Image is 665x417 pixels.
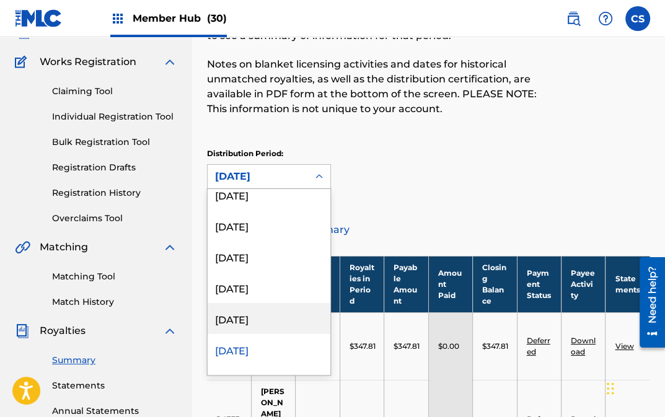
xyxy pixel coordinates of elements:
[571,336,596,356] a: Download
[208,303,330,334] div: [DATE]
[52,354,177,367] a: Summary
[40,55,136,69] span: Works Registration
[566,11,581,26] img: search
[350,341,376,352] p: $347.81
[15,25,79,40] a: CatalogCatalog
[52,296,177,309] a: Match History
[162,323,177,338] img: expand
[52,270,177,283] a: Matching Tool
[40,240,88,255] span: Matching
[527,336,550,356] a: Deferred
[207,57,548,116] p: Notes on blanket licensing activities and dates for historical unmatched royalties, as well as th...
[207,12,227,24] span: (30)
[15,240,30,255] img: Matching
[52,136,177,149] a: Bulk Registration Tool
[208,365,330,396] div: [DATE]
[603,358,665,417] iframe: Chat Widget
[517,256,561,312] th: Payment Status
[208,272,330,303] div: [DATE]
[207,215,650,245] a: Distribution Summary
[110,11,125,26] img: Top Rightsholders
[384,256,428,312] th: Payable Amount
[208,241,330,272] div: [DATE]
[208,179,330,210] div: [DATE]
[40,323,86,338] span: Royalties
[561,6,586,31] a: Public Search
[15,55,31,69] img: Works Registration
[593,6,618,31] div: Help
[52,161,177,174] a: Registration Drafts
[208,210,330,241] div: [DATE]
[473,256,517,312] th: Closing Balance
[562,256,606,312] th: Payee Activity
[394,341,420,352] p: $347.81
[215,169,301,184] div: [DATE]
[162,240,177,255] img: expand
[133,11,227,25] span: Member Hub
[52,110,177,123] a: Individual Registration Tool
[207,148,331,159] p: Distribution Period:
[340,256,384,312] th: Royalties in Period
[208,334,330,365] div: [DATE]
[52,187,177,200] a: Registration History
[52,212,177,225] a: Overclaims Tool
[428,256,472,312] th: Amount Paid
[52,85,177,98] a: Claiming Tool
[615,341,633,351] a: View
[52,379,177,392] a: Statements
[482,341,508,352] p: $347.81
[162,55,177,69] img: expand
[438,341,459,352] p: $0.00
[15,9,63,27] img: MLC Logo
[15,323,30,338] img: Royalties
[607,370,614,407] div: Drag
[630,252,665,354] iframe: Resource Center
[598,11,613,26] img: help
[606,256,650,312] th: Statements
[625,6,650,31] div: User Menu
